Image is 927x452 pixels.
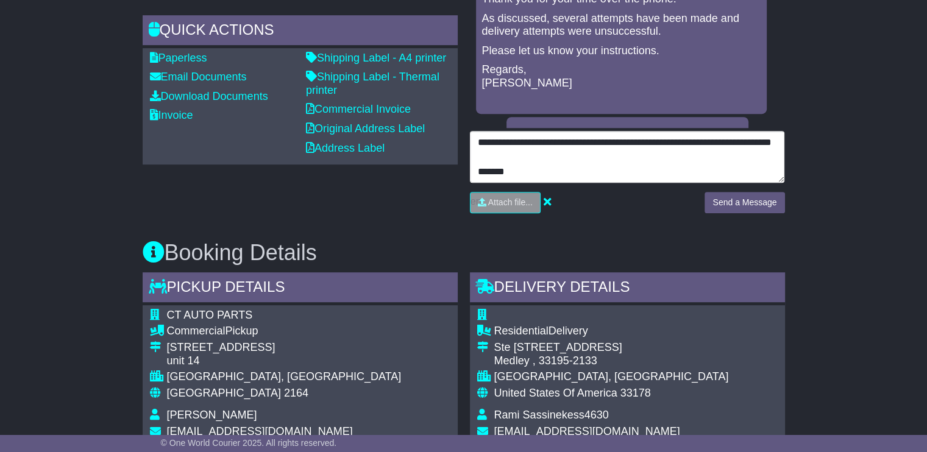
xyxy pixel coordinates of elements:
[161,438,337,448] span: © One World Courier 2025. All rights reserved.
[167,325,226,337] span: Commercial
[494,425,680,437] span: [EMAIL_ADDRESS][DOMAIN_NAME]
[306,52,446,64] a: Shipping Label - A4 printer
[494,409,609,421] span: Rami Sassinekess4630
[306,142,385,154] a: Address Label
[150,90,268,102] a: Download Documents
[494,355,729,368] div: Medley , 33195-2133
[167,425,353,437] span: [EMAIL_ADDRESS][DOMAIN_NAME]
[620,387,651,399] span: 33178
[150,109,193,121] a: Invoice
[306,71,439,96] a: Shipping Label - Thermal printer
[494,387,617,399] span: United States Of America
[494,341,729,355] div: Ste [STREET_ADDRESS]
[306,122,425,135] a: Original Address Label
[150,52,207,64] a: Paperless
[167,325,402,338] div: Pickup
[143,272,458,305] div: Pickup Details
[150,71,247,83] a: Email Documents
[167,355,402,368] div: unit 14
[494,370,729,384] div: [GEOGRAPHIC_DATA], [GEOGRAPHIC_DATA]
[143,241,785,265] h3: Booking Details
[167,309,253,321] span: CT AUTO PARTS
[167,387,281,399] span: [GEOGRAPHIC_DATA]
[167,370,402,384] div: [GEOGRAPHIC_DATA], [GEOGRAPHIC_DATA]
[705,192,784,213] button: Send a Message
[494,325,729,338] div: Delivery
[482,12,761,38] p: As discussed, several attempts have been made and delivery attempts were unsuccessful.
[482,63,761,90] p: Regards, [PERSON_NAME]
[143,15,458,48] div: Quick Actions
[494,325,549,337] span: Residential
[167,341,402,355] div: [STREET_ADDRESS]
[470,272,785,305] div: Delivery Details
[482,44,761,58] p: Please let us know your instructions.
[306,103,411,115] a: Commercial Invoice
[167,409,257,421] span: [PERSON_NAME]
[284,387,308,399] span: 2164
